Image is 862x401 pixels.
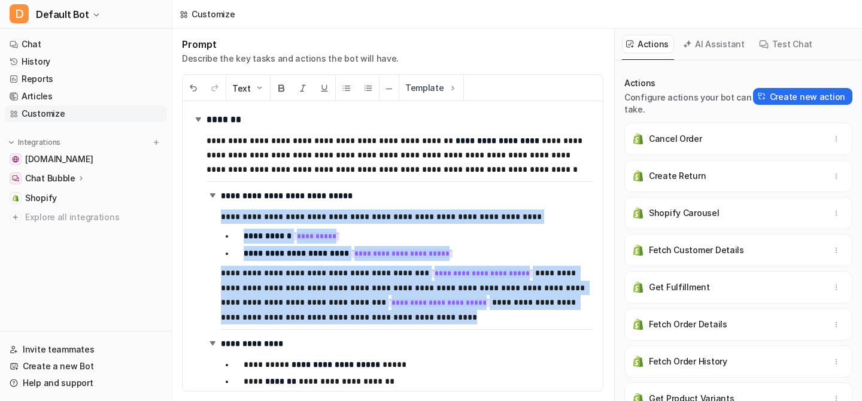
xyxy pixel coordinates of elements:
a: Articles [5,88,167,105]
p: Chat Bubble [25,172,75,184]
button: Create new action [753,88,852,105]
a: Explore all integrations [5,209,167,226]
a: www.antoinetteferwerda.com.au[DOMAIN_NAME] [5,151,167,168]
img: expand-arrow.svg [207,337,218,349]
button: Bold [271,75,292,101]
span: Explore all integrations [25,208,162,227]
p: Create Return [649,170,706,182]
img: Create Return icon [632,170,644,182]
p: Fetch Order Details [649,318,727,330]
p: Describe the key tasks and actions the bot will have. [182,53,399,65]
img: Italic [298,83,308,93]
button: Integrations [5,136,64,148]
a: Invite teammates [5,341,167,358]
img: Underline [320,83,329,93]
img: expand-arrow.svg [192,113,204,125]
img: Cancel Order icon [632,133,644,145]
img: Get Fulfillment icon [632,281,644,293]
button: Template [399,75,463,101]
img: Dropdown Down Arrow [254,83,264,93]
p: Fetch Order History [649,356,727,367]
button: Underline [314,75,335,101]
p: Get Fulfillment [649,281,710,293]
a: Customize [5,105,167,122]
span: Default Bot [36,6,89,23]
img: expand-arrow.svg [207,189,218,201]
img: Undo [189,83,198,93]
img: explore all integrations [10,211,22,223]
a: Create a new Bot [5,358,167,375]
button: Unordered List [336,75,357,101]
button: Test Chat [755,35,818,53]
span: [DOMAIN_NAME] [25,153,93,165]
button: Italic [292,75,314,101]
img: Template [448,83,457,93]
span: D [10,4,29,23]
img: Shopify Carousel icon [632,207,644,219]
p: Shopify Carousel [649,207,720,219]
img: menu_add.svg [152,138,160,147]
p: Fetch Customer Details [649,244,744,256]
img: Ordered List [363,83,373,93]
a: Chat [5,36,167,53]
button: Ordered List [357,75,379,101]
p: Integrations [18,138,60,147]
img: Redo [210,83,220,93]
img: Fetch Order Details icon [632,318,644,330]
img: expand menu [7,138,16,147]
button: Redo [204,75,226,101]
img: www.antoinetteferwerda.com.au [12,156,19,163]
p: Cancel Order [649,133,702,145]
button: Undo [183,75,204,101]
img: Bold [277,83,286,93]
button: AI Assistant [679,35,750,53]
button: Text [226,75,270,101]
button: ─ [380,75,399,101]
img: Chat Bubble [12,175,19,182]
span: Shopify [25,192,57,204]
img: Shopify [12,195,19,202]
a: Reports [5,71,167,87]
button: Actions [622,35,674,53]
img: Unordered List [342,83,351,93]
div: Customize [192,8,235,20]
img: Create action [758,92,766,101]
img: Fetch Order History icon [632,356,644,367]
a: Help and support [5,375,167,391]
p: Configure actions your bot can take. [624,92,753,116]
img: Fetch Customer Details icon [632,244,644,256]
a: ShopifyShopify [5,190,167,206]
a: History [5,53,167,70]
h1: Prompt [182,38,399,50]
p: Actions [624,77,753,89]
